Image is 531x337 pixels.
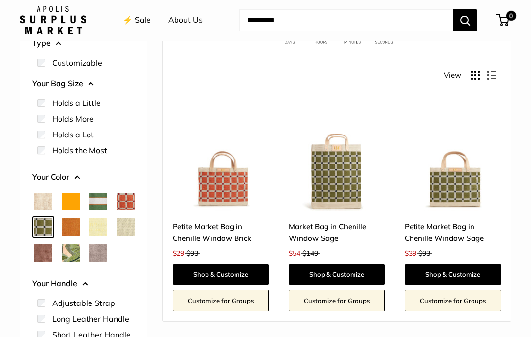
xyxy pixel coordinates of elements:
[405,249,416,258] span: $39
[289,115,385,211] a: Market Bag in Chenille Window SageMarket Bag in Chenille Window Sage
[52,129,94,141] label: Holds a Lot
[173,265,269,285] a: Shop & Customize
[289,249,300,258] span: $54
[173,115,269,211] a: Petite Market Bag in Chenille Window BrickPetite Market Bag in Chenille Window Brick
[34,219,52,236] button: Chenille Window Sage
[52,145,107,157] label: Holds the Most
[302,249,318,258] span: $149
[471,71,480,80] button: Display products as grid
[89,244,107,262] button: Taupe
[52,98,101,109] label: Holds a Little
[62,193,80,211] button: Orange
[497,15,509,27] a: 0
[405,290,501,312] a: Customize for Groups
[34,193,52,211] button: Natural
[289,265,385,285] a: Shop & Customize
[89,193,107,211] button: Court Green
[405,115,501,211] a: Petite Market Bag in Chenille Window SagePetite Market Bag in Chenille Window Sage
[405,115,501,211] img: Petite Market Bag in Chenille Window Sage
[405,265,501,285] a: Shop & Customize
[186,249,198,258] span: $93
[418,249,430,258] span: $93
[239,10,453,32] input: Search...
[32,77,135,92] button: Your Bag Size
[173,249,184,258] span: $29
[289,290,385,312] a: Customize for Groups
[289,221,385,244] a: Market Bag in Chenille Window Sage
[506,11,516,21] span: 0
[168,13,203,28] a: About Us
[89,219,107,236] button: Daisy
[453,10,477,32] button: Search
[405,221,501,244] a: Petite Market Bag in Chenille Window Sage
[173,115,269,211] img: Petite Market Bag in Chenille Window Brick
[32,36,135,51] button: Type
[52,113,94,125] label: Holds More
[117,219,135,236] button: Mint Sorbet
[173,221,269,244] a: Petite Market Bag in Chenille Window Brick
[32,170,135,185] button: Your Color
[52,313,129,325] label: Long Leather Handle
[20,6,86,35] img: Apolis: Surplus Market
[52,298,115,309] label: Adjustable Strap
[34,244,52,262] button: Mustang
[117,193,135,211] button: Chenille Window Brick
[32,277,135,292] button: Your Handle
[289,115,385,211] img: Market Bag in Chenille Window Sage
[444,69,461,83] span: View
[62,244,80,262] button: Palm Leaf
[62,219,80,236] button: Cognac
[123,13,151,28] a: ⚡️ Sale
[173,290,269,312] a: Customize for Groups
[487,71,496,80] button: Display products as list
[52,57,102,69] label: Customizable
